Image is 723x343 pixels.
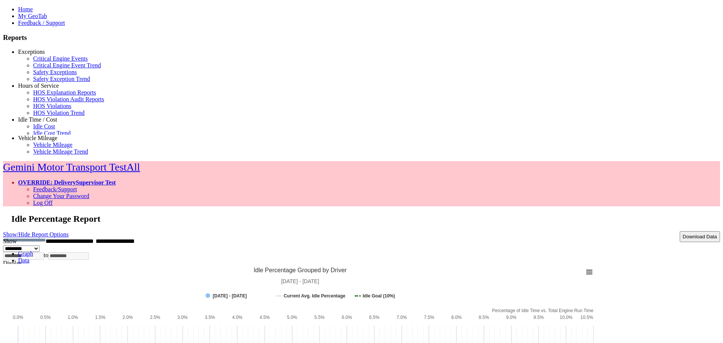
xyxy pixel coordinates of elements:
a: Change Your Password [33,193,89,199]
text: 6.0% [342,315,352,320]
text: 3.5% [205,315,215,320]
text: 9.0% [506,315,517,320]
text: 2.0% [122,315,133,320]
tspan: [DATE] - [DATE] [213,293,247,299]
text: 4.0% [232,315,243,320]
text: 7.0% [397,315,407,320]
tspan: Idle Percentage Grouped by Driver [253,267,347,273]
tspan: Idle Goal (10%) [363,293,395,299]
a: HOS Violations [33,103,71,109]
label: Show [3,238,17,244]
label: Display [3,260,22,266]
a: OVERRIDE: DeliverySupervisor Test [18,179,116,186]
a: Gemini Motor Transport TestAll [3,161,140,173]
a: Vehicle Mileage [33,142,72,148]
text: 0.0% [13,315,23,320]
a: Vehicle Mileage Trend [33,148,88,155]
a: Safety Exceptions [33,69,77,75]
tspan: Percentage of Idle Time vs. Total Engine Run Time [492,308,594,313]
text: 3.0% [177,315,188,320]
a: Home [18,6,33,12]
a: Show/Hide Report Options [3,229,69,239]
a: Critical Engine Event Trend [33,62,101,69]
a: Hours of Service [18,82,59,89]
text: 0.5% [40,315,51,320]
text: 2.5% [150,315,160,320]
text: 5.5% [314,315,325,320]
a: Log Off [33,200,53,206]
a: Idle Cost Trend [33,130,71,136]
a: Exceptions [18,49,45,55]
text: 6.5% [369,315,380,320]
a: Data [18,257,29,264]
text: 10.0% [560,315,572,320]
a: HOS Explanation Reports [33,89,96,96]
text: 1.0% [68,315,78,320]
a: Safety Exception Trend [33,76,90,82]
a: Idle Time / Cost [18,116,57,123]
a: HOS Violation Trend [33,110,85,116]
a: Graph [18,250,33,257]
a: My GeoTab [18,13,47,19]
tspan: Current Avg. Idle Percentage [284,293,345,299]
button: Download Data [680,231,720,242]
text: 7.5% [424,315,435,320]
h2: Idle Percentage Report [11,214,720,224]
text: 4.5% [259,315,270,320]
text: 1.5% [95,315,106,320]
a: Critical Engine Events [33,55,88,62]
tspan: [DATE] - [DATE] [281,278,319,284]
text: 5.0% [287,315,297,320]
a: Idle Cost [33,123,55,130]
text: 9.5% [534,315,544,320]
text: 8.5% [479,315,489,320]
a: Feedback/Support [33,186,77,192]
a: Feedback / Support [18,20,65,26]
a: Vehicle Mileage [18,135,57,141]
span: to [44,252,48,258]
text: 8.0% [451,315,462,320]
a: HOS Violation Audit Reports [33,96,104,102]
h3: Reports [3,34,720,42]
text: 10.5% [580,315,593,320]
